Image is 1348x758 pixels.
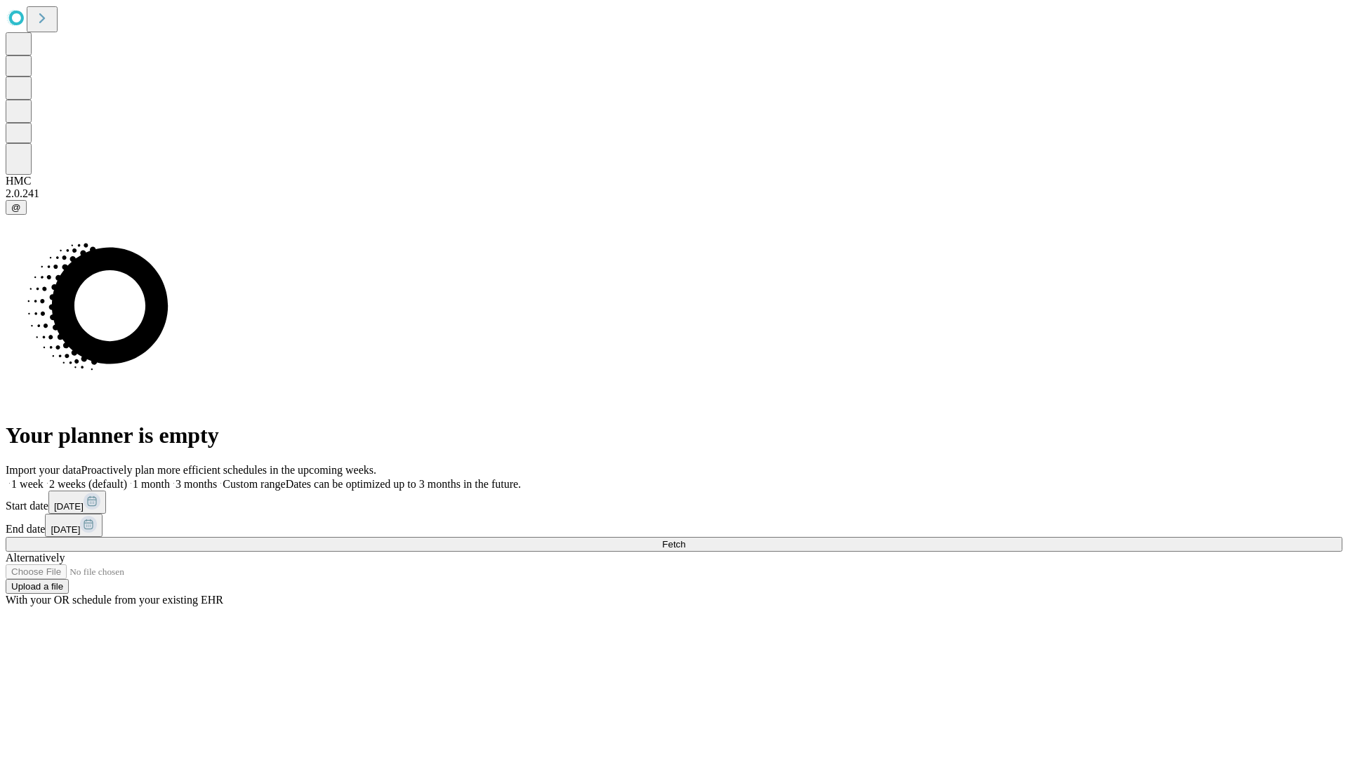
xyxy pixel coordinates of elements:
[51,524,80,535] span: [DATE]
[6,175,1342,187] div: HMC
[6,423,1342,448] h1: Your planner is empty
[6,579,69,594] button: Upload a file
[6,594,223,606] span: With your OR schedule from your existing EHR
[49,478,127,490] span: 2 weeks (default)
[54,501,84,512] span: [DATE]
[45,514,103,537] button: [DATE]
[48,491,106,514] button: [DATE]
[223,478,285,490] span: Custom range
[81,464,376,476] span: Proactively plan more efficient schedules in the upcoming weeks.
[6,514,1342,537] div: End date
[6,552,65,564] span: Alternatively
[133,478,170,490] span: 1 month
[11,478,44,490] span: 1 week
[176,478,217,490] span: 3 months
[6,537,1342,552] button: Fetch
[6,200,27,215] button: @
[6,491,1342,514] div: Start date
[662,539,685,550] span: Fetch
[11,202,21,213] span: @
[6,187,1342,200] div: 2.0.241
[6,464,81,476] span: Import your data
[286,478,521,490] span: Dates can be optimized up to 3 months in the future.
